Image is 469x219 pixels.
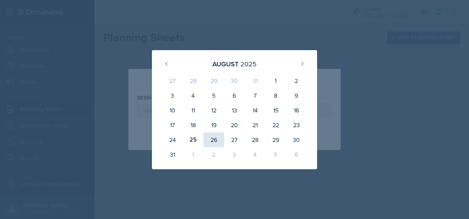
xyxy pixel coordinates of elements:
div: 3 [224,147,245,162]
div: 14 [245,103,265,118]
div: August [212,59,239,69]
div: 21 [245,118,265,132]
div: 11 [183,103,204,118]
div: 29 [265,132,286,147]
div: 20 [224,118,245,132]
div: 27 [224,132,245,147]
div: 1 [265,73,286,88]
div: 22 [265,118,286,132]
div: 13 [224,103,245,118]
div: 31 [245,73,265,88]
div: 26 [204,132,224,147]
div: 31 [162,147,183,162]
div: 19 [204,118,224,132]
div: 10 [162,103,183,118]
div: 15 [265,103,286,118]
div: 28 [183,73,204,88]
div: 8 [265,88,286,103]
div: 6 [286,147,307,162]
div: 4 [245,147,265,162]
div: 12 [204,103,224,118]
div: 17 [162,118,183,132]
div: 9 [286,88,307,103]
div: 28 [245,132,265,147]
div: 18 [183,118,204,132]
div: 3 [162,88,183,103]
div: 1 [183,147,204,162]
div: 5 [204,88,224,103]
div: 27 [162,73,183,88]
div: 30 [286,132,307,147]
div: 30 [224,73,245,88]
div: 2025 [240,59,257,69]
div: 2 [204,147,224,162]
div: 2 [286,73,307,88]
div: 5 [265,147,286,162]
div: 7 [245,88,265,103]
div: 25 [183,132,204,147]
div: 16 [286,103,307,118]
div: 4 [183,88,204,103]
div: 29 [204,73,224,88]
div: 23 [286,118,307,132]
div: 6 [224,88,245,103]
div: 24 [162,132,183,147]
